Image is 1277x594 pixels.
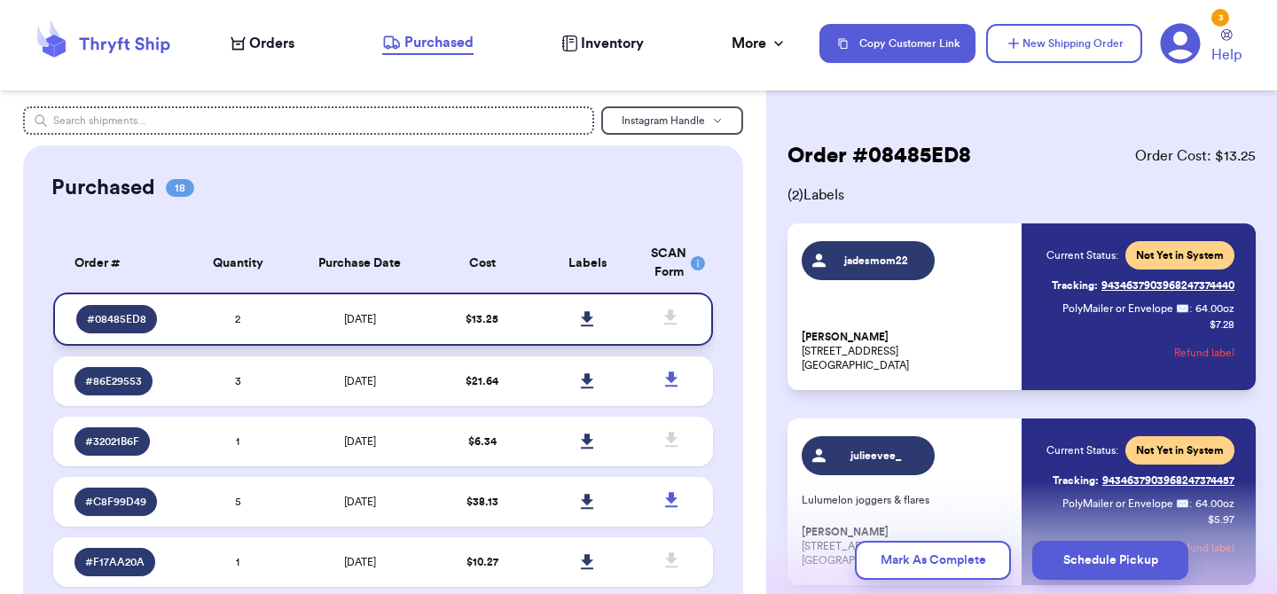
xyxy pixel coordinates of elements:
[1211,9,1229,27] div: 3
[1189,496,1192,511] span: :
[85,555,145,569] span: # F17AA20A
[1052,278,1098,293] span: Tracking:
[1174,333,1234,372] button: Refund label
[85,374,142,388] span: # 86E29553
[651,245,692,282] div: SCAN Form
[1062,303,1189,314] span: PolyMailer or Envelope ✉️
[1052,271,1234,300] a: Tracking:9434637903968247374440
[235,376,241,387] span: 3
[236,557,239,567] span: 1
[1053,473,1099,488] span: Tracking:
[23,106,594,135] input: Search shipments...
[1136,443,1224,457] span: Not Yet in System
[535,234,640,293] th: Labels
[466,314,498,324] span: $ 13.25
[1032,541,1188,580] button: Schedule Pickup
[404,32,474,53] span: Purchased
[468,436,497,447] span: $ 6.34
[236,436,239,447] span: 1
[622,115,705,126] span: Instagram Handle
[53,234,185,293] th: Order #
[1053,466,1234,495] a: Tracking:9434637903968247374457
[732,33,787,54] div: More
[1210,317,1234,332] p: $ 7.28
[1062,498,1189,509] span: PolyMailer or Envelope ✉️
[466,496,498,507] span: $ 38.13
[986,24,1142,63] button: New Shipping Order
[344,314,376,324] span: [DATE]
[166,179,194,197] span: 18
[344,557,376,567] span: [DATE]
[51,174,155,202] h2: Purchased
[1189,301,1192,316] span: :
[581,33,644,54] span: Inventory
[1136,248,1224,262] span: Not Yet in System
[1211,29,1242,66] a: Help
[382,32,474,55] a: Purchased
[802,331,889,344] span: [PERSON_NAME]
[601,106,743,135] button: Instagram Handle
[1195,496,1234,511] span: 64.00 oz
[185,234,291,293] th: Quantity
[466,557,498,567] span: $ 10.27
[802,493,1011,507] p: Lulumelon joggers & flares
[1208,512,1234,527] p: $ 5.97
[787,142,971,170] h2: Order # 08485ED8
[249,33,294,54] span: Orders
[231,33,294,54] a: Orders
[466,376,498,387] span: $ 21.64
[1046,248,1118,262] span: Current Status:
[344,436,376,447] span: [DATE]
[235,314,240,324] span: 2
[802,330,1011,372] p: [STREET_ADDRESS] [GEOGRAPHIC_DATA]
[1160,23,1201,64] a: 3
[344,376,376,387] span: [DATE]
[802,526,889,539] span: [PERSON_NAME]
[235,496,241,507] span: 5
[1195,301,1234,316] span: 64.00 oz
[1046,443,1118,457] span: Current Status:
[87,312,146,326] span: # 08485ED8
[561,33,644,54] a: Inventory
[85,495,146,509] span: # C8F99D49
[344,496,376,507] span: [DATE]
[819,24,975,63] button: Copy Customer Link
[429,234,535,293] th: Cost
[1135,145,1256,167] span: Order Cost: $ 13.25
[855,541,1011,580] button: Mark As Complete
[834,449,919,463] span: julieevee_
[834,254,919,268] span: jadesmom22
[291,234,429,293] th: Purchase Date
[802,525,1011,567] p: [STREET_ADDRESS][PERSON_NAME] [GEOGRAPHIC_DATA]
[1211,44,1242,66] span: Help
[787,184,1256,206] span: ( 2 ) Labels
[85,434,139,449] span: # 32021B6F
